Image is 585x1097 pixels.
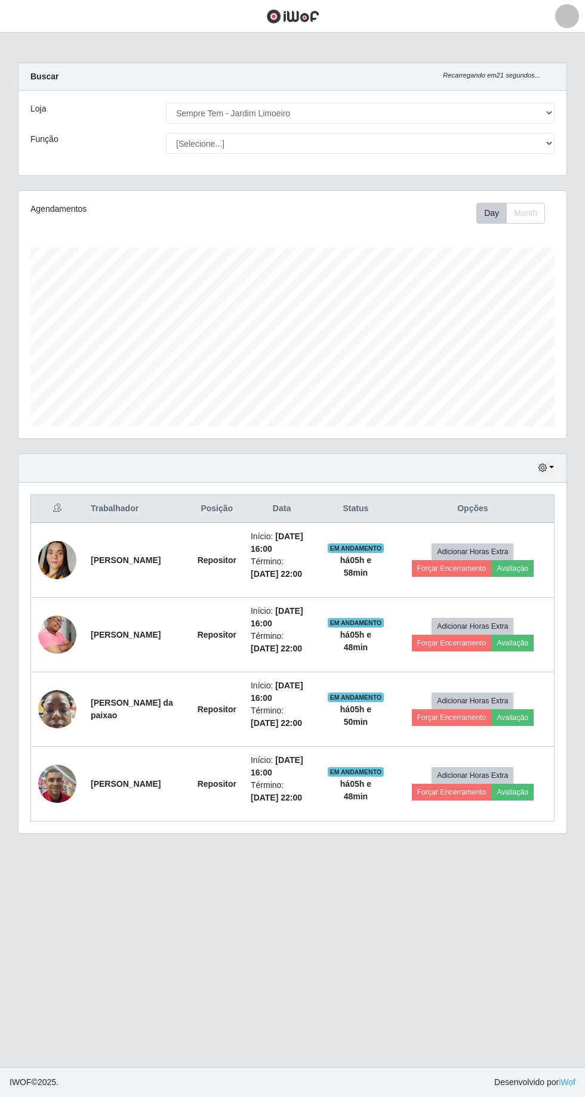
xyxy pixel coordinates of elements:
strong: Buscar [30,72,59,81]
label: Função [30,133,59,146]
span: IWOF [10,1077,32,1087]
img: CoreUI Logo [266,9,319,24]
button: Forçar Encerramento [412,635,492,651]
th: Status [320,495,392,523]
strong: há 05 h e 58 min [340,555,371,577]
button: Day [476,203,507,224]
th: Data [244,495,320,523]
span: EM ANDAMENTO [328,618,384,628]
div: First group [476,203,545,224]
button: Forçar Encerramento [412,784,492,801]
li: Início: [251,605,313,630]
button: Adicionar Horas Extra [432,693,513,709]
time: [DATE] 22:00 [251,718,302,728]
li: Término: [251,779,313,804]
label: Loja [30,103,46,115]
time: [DATE] 16:00 [251,531,303,554]
span: EM ANDAMENTO [328,693,384,702]
button: Adicionar Horas Extra [432,767,513,784]
button: Forçar Encerramento [412,709,492,726]
time: [DATE] 22:00 [251,793,302,802]
div: Toolbar with button groups [476,203,555,224]
strong: [PERSON_NAME] da paixao [91,698,173,720]
img: 1752676731308.jpeg [38,758,76,809]
strong: [PERSON_NAME] [91,630,161,639]
span: © 2025 . [10,1076,59,1089]
time: [DATE] 16:00 [251,606,303,628]
strong: Repositor [198,555,236,565]
li: Término: [251,630,313,655]
li: Início: [251,679,313,704]
span: Desenvolvido por [494,1076,575,1089]
th: Posição [190,495,244,523]
strong: Repositor [198,630,236,639]
button: Forçar Encerramento [412,560,492,577]
button: Adicionar Horas Extra [432,618,513,635]
time: [DATE] 22:00 [251,569,302,579]
button: Avaliação [491,560,534,577]
span: EM ANDAMENTO [328,543,384,553]
li: Início: [251,754,313,779]
time: [DATE] 22:00 [251,644,302,653]
i: Recarregando em 21 segundos... [443,72,540,79]
strong: Repositor [198,779,236,789]
button: Month [506,203,545,224]
span: EM ANDAMENTO [328,767,384,777]
li: Término: [251,704,313,730]
th: Opções [392,495,555,523]
img: 1748562791419.jpeg [38,526,76,594]
button: Avaliação [491,709,534,726]
strong: há 05 h e 48 min [340,630,371,652]
button: Avaliação [491,635,534,651]
strong: Repositor [198,704,236,714]
time: [DATE] 16:00 [251,681,303,703]
button: Avaliação [491,784,534,801]
th: Trabalhador [84,495,190,523]
li: Término: [251,555,313,580]
strong: há 05 h e 48 min [340,779,371,801]
button: Adicionar Horas Extra [432,543,513,560]
strong: há 05 h e 50 min [340,704,371,727]
strong: [PERSON_NAME] [91,779,161,789]
div: Agendamentos [30,203,238,215]
li: Início: [251,530,313,555]
time: [DATE] 16:00 [251,755,303,777]
img: 1752179199159.jpeg [38,606,76,663]
img: 1752580683628.jpeg [38,684,76,734]
strong: [PERSON_NAME] [91,555,161,565]
a: iWof [559,1077,575,1087]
